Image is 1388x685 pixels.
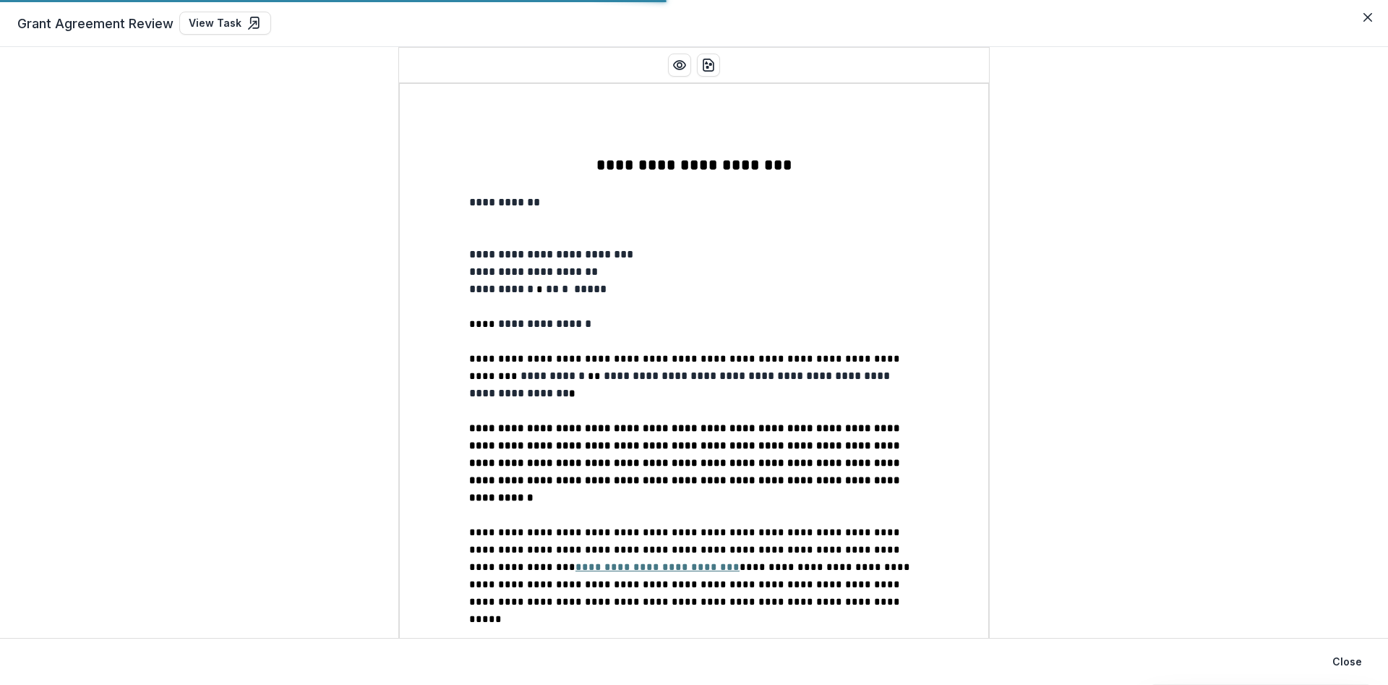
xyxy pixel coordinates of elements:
button: Preview preview-doc.pdf [668,54,691,77]
a: View Task [179,12,271,35]
button: Close [1324,650,1371,673]
button: Close [1356,6,1379,29]
button: download-word [697,54,720,77]
span: Grant Agreement Review [17,14,173,33]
